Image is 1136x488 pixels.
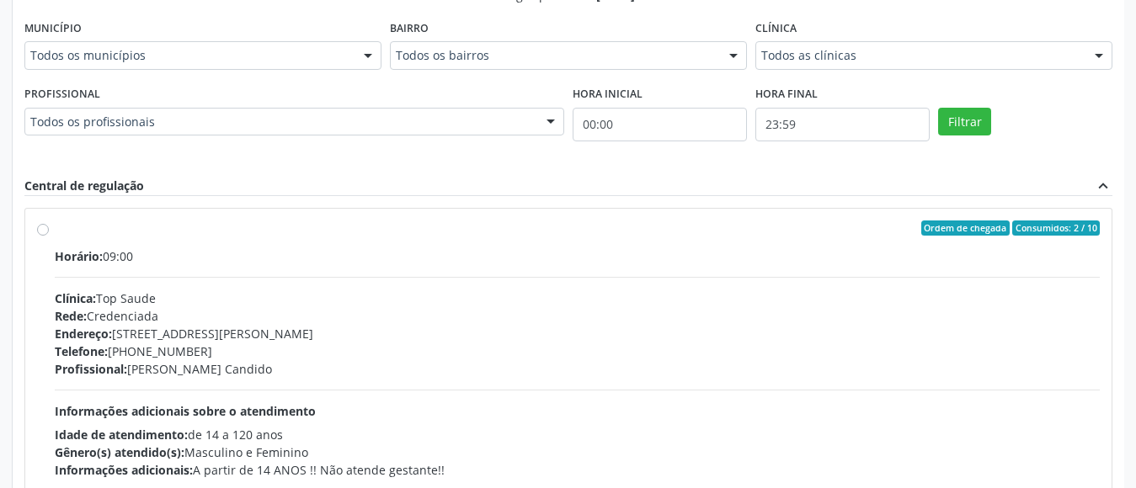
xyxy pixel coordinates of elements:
[24,16,82,42] label: Município
[24,82,100,108] label: Profissional
[761,47,1078,64] span: Todos as clínicas
[573,108,747,141] input: Selecione o horário
[30,47,347,64] span: Todos os municípios
[55,343,108,359] span: Telefone:
[55,307,1100,325] div: Credenciada
[396,47,712,64] span: Todos os bairros
[921,220,1010,236] span: Ordem de chegada
[755,82,818,108] label: Hora final
[55,403,316,419] span: Informações adicionais sobre o atendimento
[55,247,1100,265] div: 09:00
[55,360,1100,378] div: [PERSON_NAME] Candido
[55,308,87,324] span: Rede:
[55,443,1100,461] div: Masculino e Feminino
[55,325,1100,342] div: [STREET_ADDRESS][PERSON_NAME]
[755,108,930,141] input: Selecione o horário
[55,444,184,460] span: Gênero(s) atendido(s):
[390,16,429,42] label: Bairro
[55,289,1100,307] div: Top Saude
[55,427,188,443] span: Idade de atendimento:
[938,108,991,136] button: Filtrar
[55,361,127,377] span: Profissional:
[55,461,1100,479] div: A partir de 14 ANOS !! Não atende gestante!!
[55,462,193,478] span: Informações adicionais:
[1094,177,1112,195] i: expand_less
[55,248,103,264] span: Horário:
[55,326,112,342] span: Endereço:
[1012,220,1100,236] span: Consumidos: 2 / 10
[24,177,144,195] div: Central de regulação
[55,426,1100,443] div: de 14 a 120 anos
[573,82,643,108] label: Hora inicial
[55,342,1100,360] div: [PHONE_NUMBER]
[30,114,530,130] span: Todos os profissionais
[755,16,797,42] label: Clínica
[55,290,96,306] span: Clínica:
